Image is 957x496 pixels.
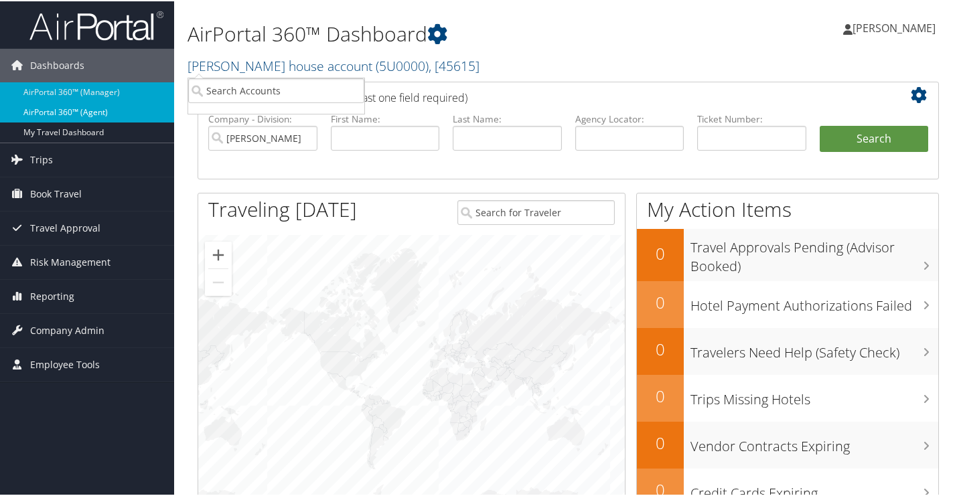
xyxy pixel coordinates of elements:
span: , [ 45615 ] [429,56,480,74]
input: Search for Traveler [457,199,615,224]
span: Risk Management [30,244,111,278]
label: First Name: [331,111,440,125]
img: airportal-logo.png [29,9,163,40]
a: 0Vendor Contracts Expiring [637,420,939,467]
span: ( 5U0000 ) [376,56,429,74]
h1: My Action Items [637,194,939,222]
a: 0Hotel Payment Authorizations Failed [637,280,939,327]
a: 0Travel Approvals Pending (Advisor Booked) [637,228,939,279]
h3: Travelers Need Help (Safety Check) [690,335,939,361]
span: Reporting [30,278,74,312]
label: Agency Locator: [575,111,684,125]
h1: Traveling [DATE] [208,194,357,222]
button: Zoom out [205,268,232,295]
button: Zoom in [205,240,232,267]
h2: 0 [637,384,684,406]
label: Company - Division: [208,111,317,125]
h2: 0 [637,430,684,453]
span: Travel Approval [30,210,100,244]
a: [PERSON_NAME] [843,7,949,47]
label: Ticket Number: [697,111,806,125]
a: [PERSON_NAME] house account [188,56,480,74]
label: Last Name: [453,111,562,125]
span: [PERSON_NAME] [853,19,936,34]
h2: 0 [637,290,684,313]
span: Employee Tools [30,347,100,380]
span: Dashboards [30,48,84,81]
a: 0Travelers Need Help (Safety Check) [637,327,939,374]
button: Search [820,125,929,151]
h3: Vendor Contracts Expiring [690,429,939,454]
span: Trips [30,142,53,175]
span: Book Travel [30,176,82,210]
h3: Travel Approvals Pending (Advisor Booked) [690,230,939,274]
h2: 0 [637,337,684,359]
a: 0Trips Missing Hotels [637,374,939,420]
h2: 0 [637,241,684,264]
span: Company Admin [30,313,104,346]
h3: Hotel Payment Authorizations Failed [690,288,939,314]
h1: AirPortal 360™ Dashboard [188,19,695,47]
h2: Airtinerary Lookup [208,83,867,106]
span: (at least one field required) [340,89,467,104]
input: Search Accounts [188,77,364,102]
h3: Trips Missing Hotels [690,382,939,408]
